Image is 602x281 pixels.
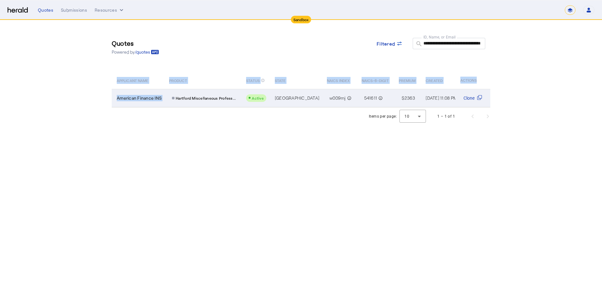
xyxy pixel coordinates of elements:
span: [GEOGRAPHIC_DATA] [275,95,319,101]
span: w009mj [329,95,346,101]
span: Filtered [377,40,395,47]
img: Herald Logo [8,7,28,13]
span: Hartford Miscellaneous Profess... [176,96,236,101]
mat-icon: info_outline [346,95,351,101]
h3: Quotes [112,39,159,48]
span: CREATED [426,77,443,83]
span: [DATE] 11:08 PM [426,95,457,101]
div: 1 – 1 of 1 [437,113,455,120]
div: Submissions [61,7,87,13]
span: PREMIUM [399,77,416,83]
span: NAICS INDEX [327,77,350,83]
mat-label: ID, Name, or Email [423,35,456,39]
button: Clone [460,93,488,103]
span: APPLICANT NAME [117,77,148,83]
button: Resources dropdown menu [95,7,125,13]
span: $ [402,95,404,101]
span: Clone [463,95,475,101]
th: ACTIONS [455,71,491,89]
span: STATE [275,77,286,83]
table: Table view of all quotes submitted by your platform [112,71,586,108]
p: Powered by [112,49,159,55]
span: 2363 [404,95,415,101]
mat-icon: info_outline [261,77,265,84]
button: Filtered [372,38,408,49]
mat-icon: info_outline [377,95,383,101]
div: Sandbox [291,16,311,23]
mat-icon: search [413,40,423,48]
span: Active [252,96,264,100]
div: Quotes [38,7,53,13]
span: American Finance INS [117,95,162,101]
span: 541611 [364,95,377,101]
span: STATUS [246,77,260,83]
span: PRODUCT [169,77,187,83]
span: NAICS-6-DIGIT [362,77,389,83]
div: Items per page: [369,113,397,120]
a: /quotes [135,49,159,55]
